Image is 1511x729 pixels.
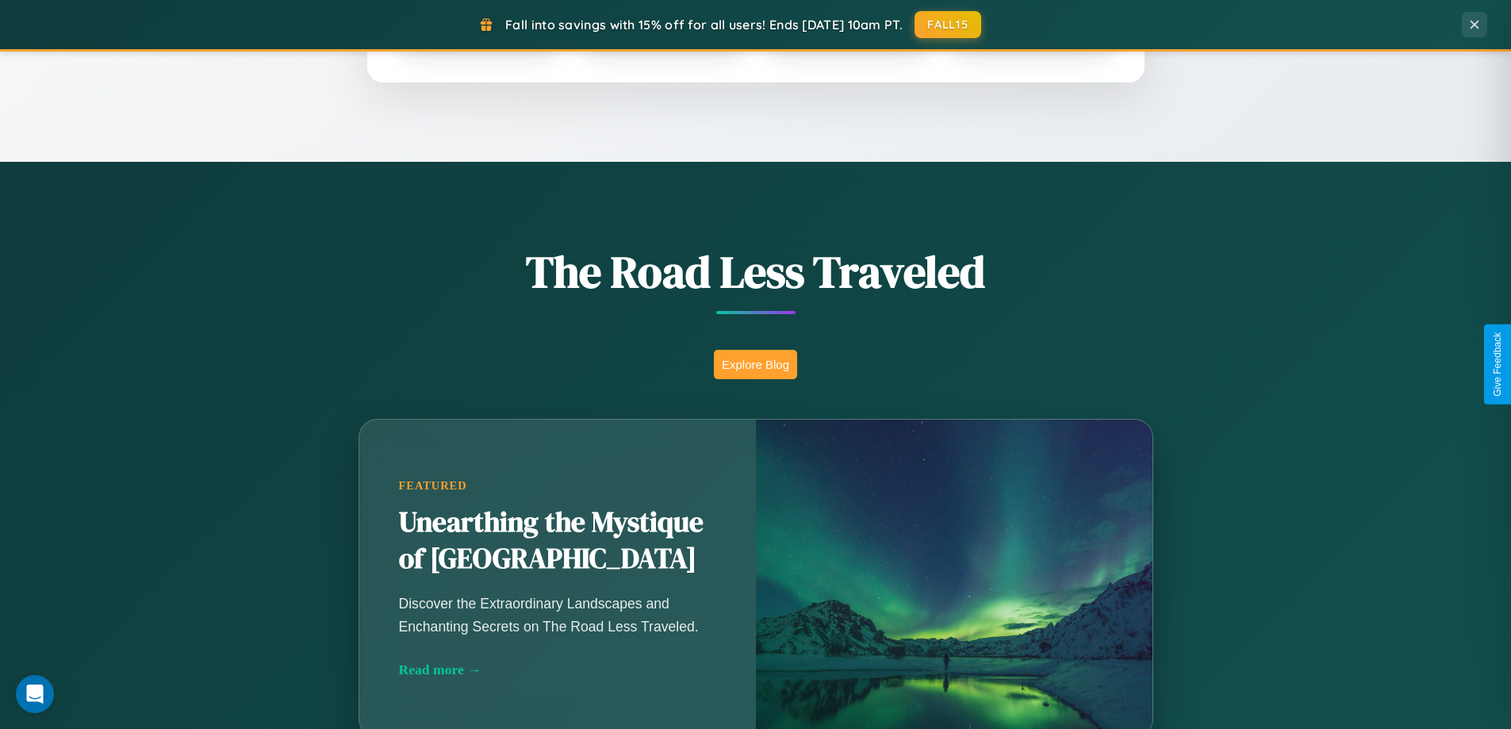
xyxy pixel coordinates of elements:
button: FALL15 [915,11,981,38]
span: Fall into savings with 15% off for all users! Ends [DATE] 10am PT. [505,17,903,33]
div: Featured [399,479,716,493]
h2: Unearthing the Mystique of [GEOGRAPHIC_DATA] [399,505,716,577]
div: Read more → [399,662,716,678]
p: Discover the Extraordinary Landscapes and Enchanting Secrets on The Road Less Traveled. [399,593,716,637]
div: Give Feedback [1492,332,1503,397]
button: Explore Blog [714,350,797,379]
div: Open Intercom Messenger [16,675,54,713]
h1: The Road Less Traveled [280,241,1232,302]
